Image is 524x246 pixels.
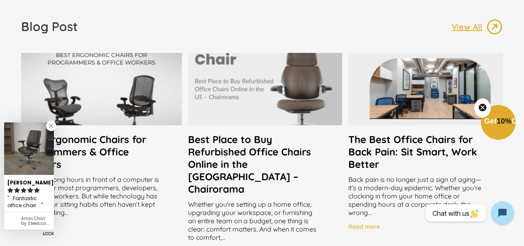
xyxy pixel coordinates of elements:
[21,187,27,193] svg: rating icon full
[188,200,343,241] div: Whether you're setting up a home office, upgrading your workspace, or furnishing an entire team o...
[14,187,20,193] svg: rating icon full
[21,19,78,34] h2: Blog Post
[348,175,503,217] div: Back pain is no longer just a sign of aging—it’s a modern-day epidemic. Whether you’re clocking i...
[484,117,522,125] span: Get Off
[34,187,40,193] svg: rating icon full
[474,98,491,117] button: Close teaser
[348,223,380,230] h4: Read more
[7,187,13,193] svg: rating icon full
[452,19,503,35] a: View All
[21,133,182,170] a: Best Ergonomic Chairs for Programmers & Office Workers
[7,176,51,186] div: [PERSON_NAME]
[452,21,486,32] p: View All
[497,117,512,125] span: 10%
[21,216,51,226] div: Amia Chair by Steelcase-Blue (Renewed)
[4,122,54,175] img: Milton B. review of Amia Chair by Steelcase-Blue (Renewed)
[348,133,503,170] a: The Best Office Chairs for Back Pain: Sit Smart, Work Better
[21,175,182,217] div: Spending long hours in front of a computer is a reality for most programmers, developers, and off...
[486,19,503,35] img: image_13.png
[7,194,51,210] div: ...Fantastic office chair....
[27,187,33,193] svg: rating icon full
[188,133,343,195] a: Best Place to Buy Refurbished Office Chairs Online in the [GEOGRAPHIC_DATA] – Chairorama
[481,106,516,141] div: Get10%OffClose teaser
[348,223,380,233] a: Read more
